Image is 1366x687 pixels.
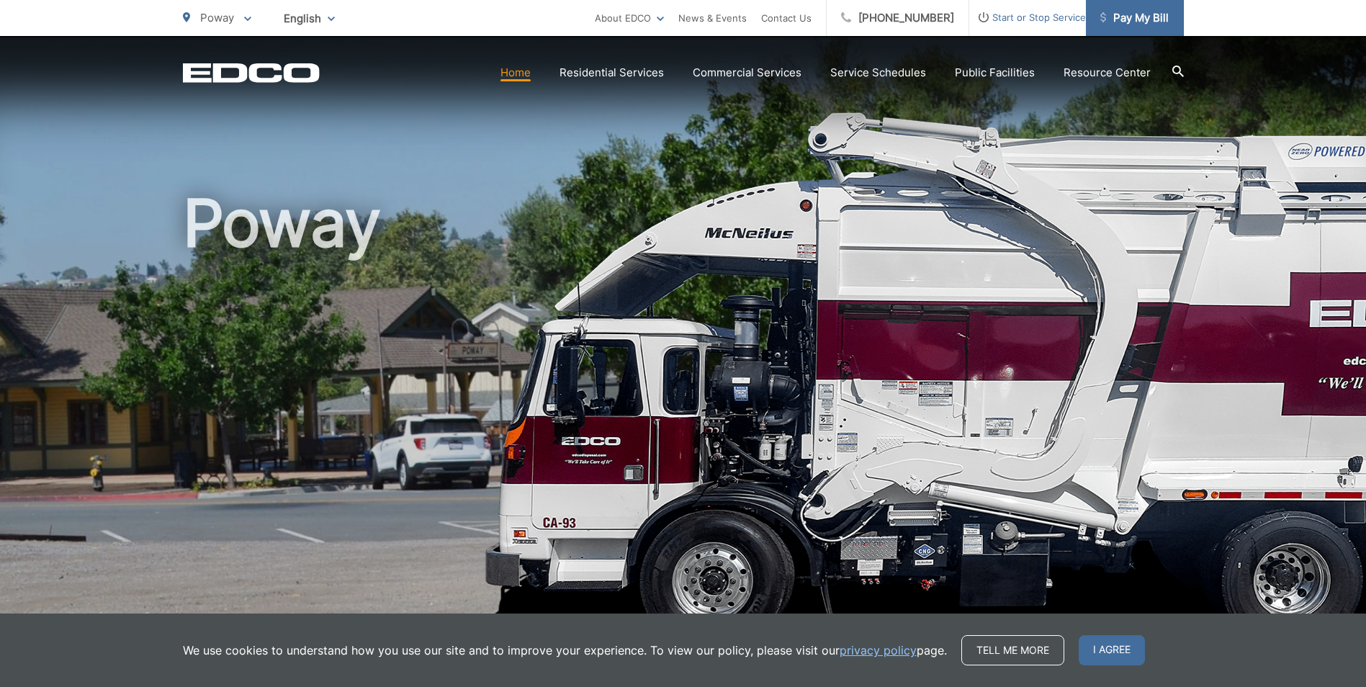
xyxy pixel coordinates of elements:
a: Tell me more [961,635,1064,665]
a: Public Facilities [955,64,1035,81]
a: Contact Us [761,9,812,27]
a: Resource Center [1064,64,1151,81]
a: Home [500,64,531,81]
a: News & Events [678,9,747,27]
span: Poway [200,11,234,24]
h1: Poway [183,187,1184,643]
a: EDCD logo. Return to the homepage. [183,63,320,83]
span: Pay My Bill [1100,9,1169,27]
p: We use cookies to understand how you use our site and to improve your experience. To view our pol... [183,642,947,659]
span: English [273,6,346,31]
a: Service Schedules [830,64,926,81]
a: Commercial Services [693,64,801,81]
a: privacy policy [840,642,917,659]
a: About EDCO [595,9,664,27]
span: I agree [1079,635,1145,665]
a: Residential Services [560,64,664,81]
